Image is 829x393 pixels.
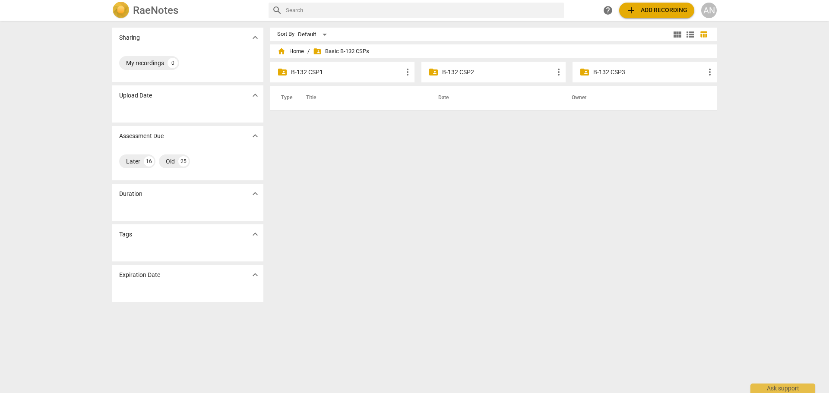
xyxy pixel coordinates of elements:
[298,28,330,41] div: Default
[684,28,697,41] button: List view
[144,156,154,167] div: 16
[402,67,413,77] span: more_vert
[593,68,705,77] p: B-132 CSP3
[603,5,613,16] span: help
[119,33,140,42] p: Sharing
[685,29,696,40] span: view_list
[277,47,286,56] span: home
[277,47,304,56] span: Home
[133,4,178,16] h2: RaeNotes
[112,2,130,19] img: Logo
[250,131,260,141] span: expand_more
[168,58,178,68] div: 0
[579,67,590,77] span: folder_shared
[750,384,815,393] div: Ask support
[561,86,708,110] th: Owner
[126,59,164,67] div: My recordings
[166,157,175,166] div: Old
[277,67,288,77] span: folder_shared
[313,47,369,56] span: Basic B-132 CSPs
[249,187,262,200] button: Show more
[554,67,564,77] span: more_vert
[249,89,262,102] button: Show more
[274,86,296,110] th: Type
[119,270,160,280] p: Expiration Date
[249,268,262,281] button: Show more
[277,31,294,38] div: Sort By
[272,5,282,16] span: search
[119,132,164,141] p: Assessment Due
[705,67,715,77] span: more_vert
[112,2,262,19] a: LogoRaeNotes
[313,47,322,56] span: folder_shared
[126,157,140,166] div: Later
[250,32,260,43] span: expand_more
[600,3,616,18] a: Help
[249,129,262,142] button: Show more
[296,86,428,110] th: Title
[249,31,262,44] button: Show more
[619,3,694,18] button: Upload
[626,5,636,16] span: add
[249,228,262,241] button: Show more
[697,28,710,41] button: Table view
[626,5,687,16] span: Add recording
[307,48,310,55] span: /
[250,90,260,101] span: expand_more
[178,156,189,167] div: 25
[671,28,684,41] button: Tile view
[428,86,561,110] th: Date
[250,270,260,280] span: expand_more
[250,229,260,239] span: expand_more
[119,230,132,239] p: Tags
[701,3,717,18] button: AN
[428,67,439,77] span: folder_shared
[119,189,142,198] p: Duration
[119,91,152,100] p: Upload Date
[672,29,683,40] span: view_module
[291,68,402,77] p: B-132 CSP1
[699,30,708,38] span: table_chart
[286,3,560,17] input: Search
[250,189,260,199] span: expand_more
[442,68,554,77] p: B-132 CSP2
